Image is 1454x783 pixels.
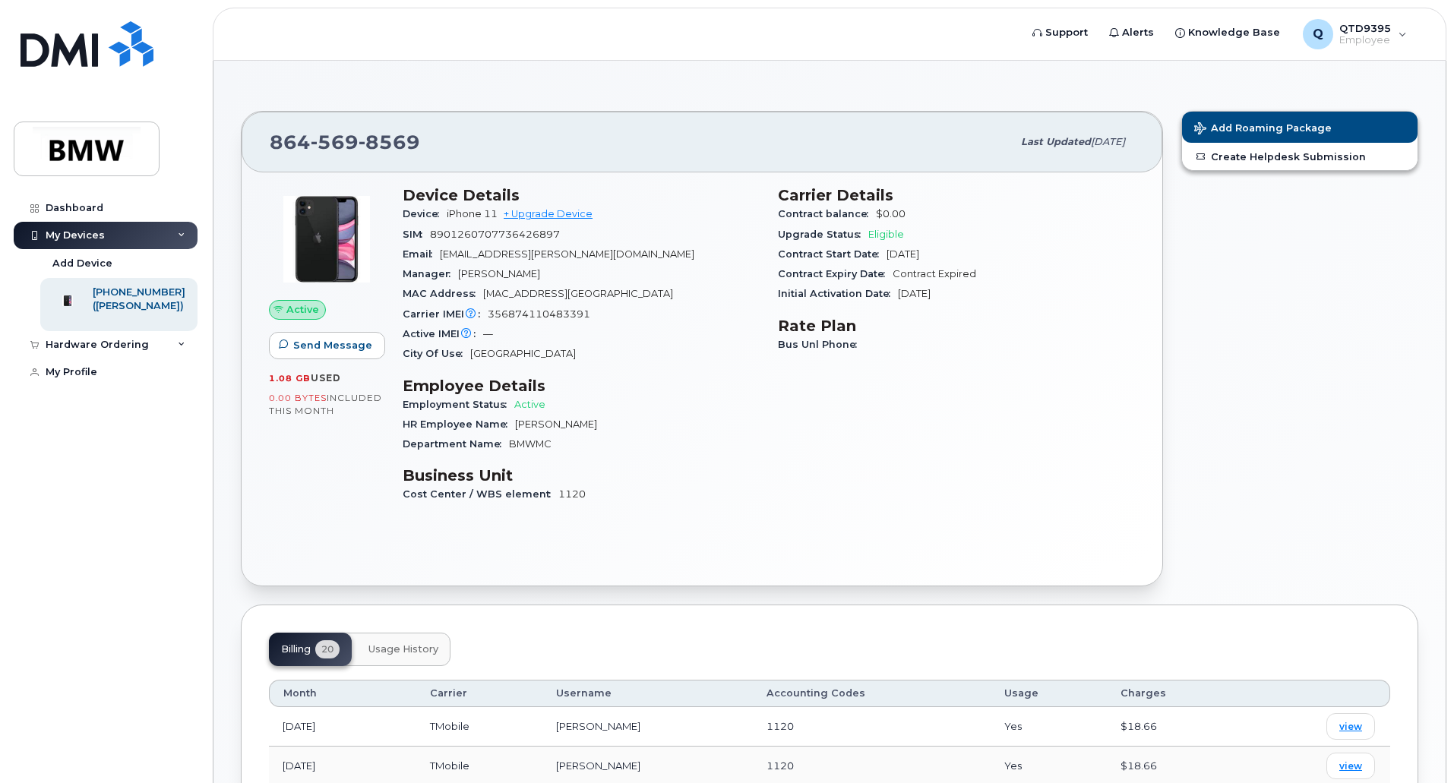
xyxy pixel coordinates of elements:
[753,680,991,707] th: Accounting Codes
[430,229,560,240] span: 8901260707736426897
[403,186,760,204] h3: Device Details
[558,488,586,500] span: 1120
[403,208,447,219] span: Device
[1339,720,1362,734] span: view
[269,332,385,359] button: Send Message
[270,131,420,153] span: 864
[403,377,760,395] h3: Employee Details
[1121,759,1231,773] div: $18.66
[1326,753,1375,779] a: view
[416,680,542,707] th: Carrier
[778,339,864,350] span: Bus Unl Phone
[778,229,868,240] span: Upgrade Status
[488,308,590,320] span: 356874110483391
[778,317,1135,335] h3: Rate Plan
[293,338,372,352] span: Send Message
[403,399,514,410] span: Employment Status
[403,328,483,339] span: Active IMEI
[1107,680,1244,707] th: Charges
[898,288,931,299] span: [DATE]
[1182,112,1418,143] button: Add Roaming Package
[269,373,311,384] span: 1.08 GB
[440,248,694,260] span: [EMAIL_ADDRESS][PERSON_NAME][DOMAIN_NAME]
[1326,713,1375,740] a: view
[868,229,904,240] span: Eligible
[991,707,1107,747] td: Yes
[876,208,906,219] span: $0.00
[542,707,753,747] td: [PERSON_NAME]
[1388,717,1443,772] iframe: Messenger Launcher
[311,131,359,153] span: 569
[403,418,515,430] span: HR Employee Name
[269,707,416,747] td: [DATE]
[1121,719,1231,734] div: $18.66
[514,399,545,410] span: Active
[509,438,552,450] span: BMWMC
[286,302,319,317] span: Active
[542,680,753,707] th: Username
[281,194,372,285] img: iPhone_11.jpg
[403,248,440,260] span: Email
[893,268,976,279] span: Contract Expired
[778,186,1135,204] h3: Carrier Details
[269,393,327,403] span: 0.00 Bytes
[483,328,493,339] span: —
[470,348,576,359] span: [GEOGRAPHIC_DATA]
[269,680,416,707] th: Month
[416,707,542,747] td: TMobile
[403,268,458,279] span: Manager
[1021,136,1091,147] span: Last updated
[887,248,919,260] span: [DATE]
[403,229,430,240] span: SIM
[504,208,593,219] a: + Upgrade Device
[778,288,898,299] span: Initial Activation Date
[311,372,341,384] span: used
[767,720,794,732] span: 1120
[458,268,540,279] span: [PERSON_NAME]
[778,248,887,260] span: Contract Start Date
[403,348,470,359] span: City Of Use
[767,759,794,772] span: 1120
[403,308,488,320] span: Carrier IMEI
[368,643,438,655] span: Usage History
[483,288,673,299] span: [MAC_ADDRESS][GEOGRAPHIC_DATA]
[447,208,498,219] span: iPhone 11
[403,438,509,450] span: Department Name
[403,466,760,485] h3: Business Unit
[991,680,1107,707] th: Usage
[515,418,597,430] span: [PERSON_NAME]
[1339,759,1362,773] span: view
[403,488,558,500] span: Cost Center / WBS element
[778,208,876,219] span: Contract balance
[359,131,420,153] span: 8569
[1194,122,1332,137] span: Add Roaming Package
[1091,136,1125,147] span: [DATE]
[403,288,483,299] span: MAC Address
[1182,143,1418,170] a: Create Helpdesk Submission
[778,268,893,279] span: Contract Expiry Date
